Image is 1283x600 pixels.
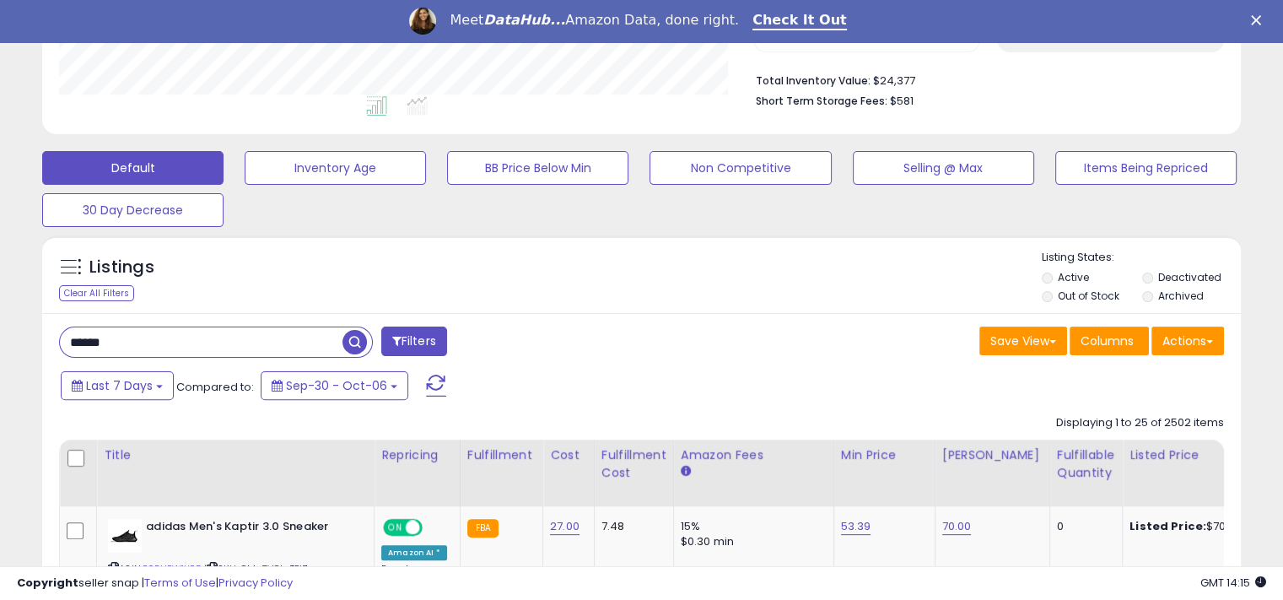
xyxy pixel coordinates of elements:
div: Title [104,446,367,464]
span: Sep-30 - Oct-06 [286,377,387,394]
button: Selling @ Max [853,151,1034,185]
button: Last 7 Days [61,371,174,400]
div: Displaying 1 to 25 of 2502 items [1056,415,1224,431]
small: Prev: 510 [772,35,803,46]
div: [PERSON_NAME] [942,446,1043,464]
button: Inventory Age [245,151,426,185]
small: Amazon Fees. [681,464,691,479]
a: Privacy Policy [218,575,293,591]
div: $70.00 [1129,519,1270,534]
div: Fulfillment [467,446,536,464]
div: Clear All Filters [59,285,134,301]
div: Meet Amazon Data, done right. [450,12,739,29]
div: seller snap | | [17,576,293,592]
button: Save View [979,327,1067,355]
div: Fulfillable Quantity [1057,446,1115,482]
div: Amazon Fees [681,446,827,464]
button: Default [42,151,224,185]
button: Sep-30 - Oct-06 [261,371,408,400]
button: Actions [1151,327,1224,355]
div: Close [1251,15,1268,25]
span: $581 [890,93,914,109]
b: Total Inventory Value: [756,73,871,88]
img: Profile image for Georgie [409,8,436,35]
button: Items Being Repriced [1055,151,1237,185]
div: Amazon AI * [381,545,447,560]
label: Archived [1157,289,1203,303]
div: 0 [1057,519,1109,534]
div: Fulfillment Cost [601,446,666,482]
div: Listed Price [1129,446,1275,464]
button: Non Competitive [650,151,831,185]
span: 2025-10-14 14:15 GMT [1200,575,1266,591]
span: Columns [1081,332,1134,349]
li: $24,377 [756,69,1211,89]
a: Check It Out [752,12,847,30]
i: DataHub... [483,12,565,28]
button: BB Price Below Min [447,151,628,185]
button: Filters [381,327,447,356]
div: $0.30 min [681,534,821,549]
label: Out of Stock [1058,289,1119,303]
div: Cost [550,446,587,464]
a: 53.39 [841,518,871,535]
span: Compared to: [176,379,254,395]
b: Short Term Storage Fees: [756,94,887,108]
span: OFF [420,520,447,534]
strong: Copyright [17,575,78,591]
button: Columns [1070,327,1149,355]
button: 30 Day Decrease [42,193,224,227]
small: FBA [467,519,499,538]
div: 15% [681,519,821,534]
a: 27.00 [550,518,580,535]
div: 7.48 [601,519,660,534]
span: Last 7 Days [86,377,153,394]
h5: Listings [89,256,154,279]
b: Listed Price: [1129,518,1206,534]
label: Active [1058,270,1089,284]
b: adidas Men's Kaptir 3.0 Sneaker [146,519,351,539]
img: 31ZV-91mBpL._SL40_.jpg [108,519,142,553]
a: 70.00 [942,518,972,535]
label: Deactivated [1157,270,1221,284]
div: Min Price [841,446,928,464]
a: Terms of Use [144,575,216,591]
span: ON [385,520,406,534]
small: Prev: 58.18% [1016,35,1057,46]
p: Listing States: [1042,250,1241,266]
div: Repricing [381,446,453,464]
